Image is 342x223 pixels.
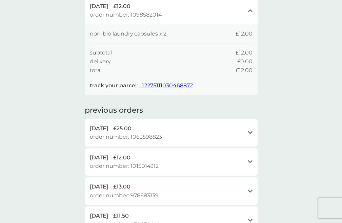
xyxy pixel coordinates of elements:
span: £12.00 [236,48,253,57]
span: [DATE] [90,182,108,191]
span: £13.00 [113,182,130,191]
span: delivery [90,57,110,66]
span: £25.00 [113,124,132,133]
span: order number: 1098582014 [90,10,162,19]
span: [DATE] [90,153,108,162]
span: £0.00 [237,57,253,66]
span: total [90,66,102,75]
span: £12.00 [113,153,130,162]
span: £12.00 [236,29,253,38]
h2: previous orders [85,105,143,116]
span: £11.50 [113,211,129,220]
p: track your parcel: [90,81,193,90]
span: [DATE] [90,124,108,133]
span: [DATE] [90,211,108,220]
span: £12.00 [113,2,130,11]
a: L12275111030468872 [139,82,193,89]
span: [DATE] [90,2,108,11]
span: non-bio laundry capsules x 2 [90,29,166,38]
span: £12.00 [236,66,253,75]
span: subtotal [90,48,112,57]
span: order number: 978683139 [90,191,159,200]
span: order number: 1015014312 [90,162,159,171]
span: order number: 1063598823 [90,133,162,141]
